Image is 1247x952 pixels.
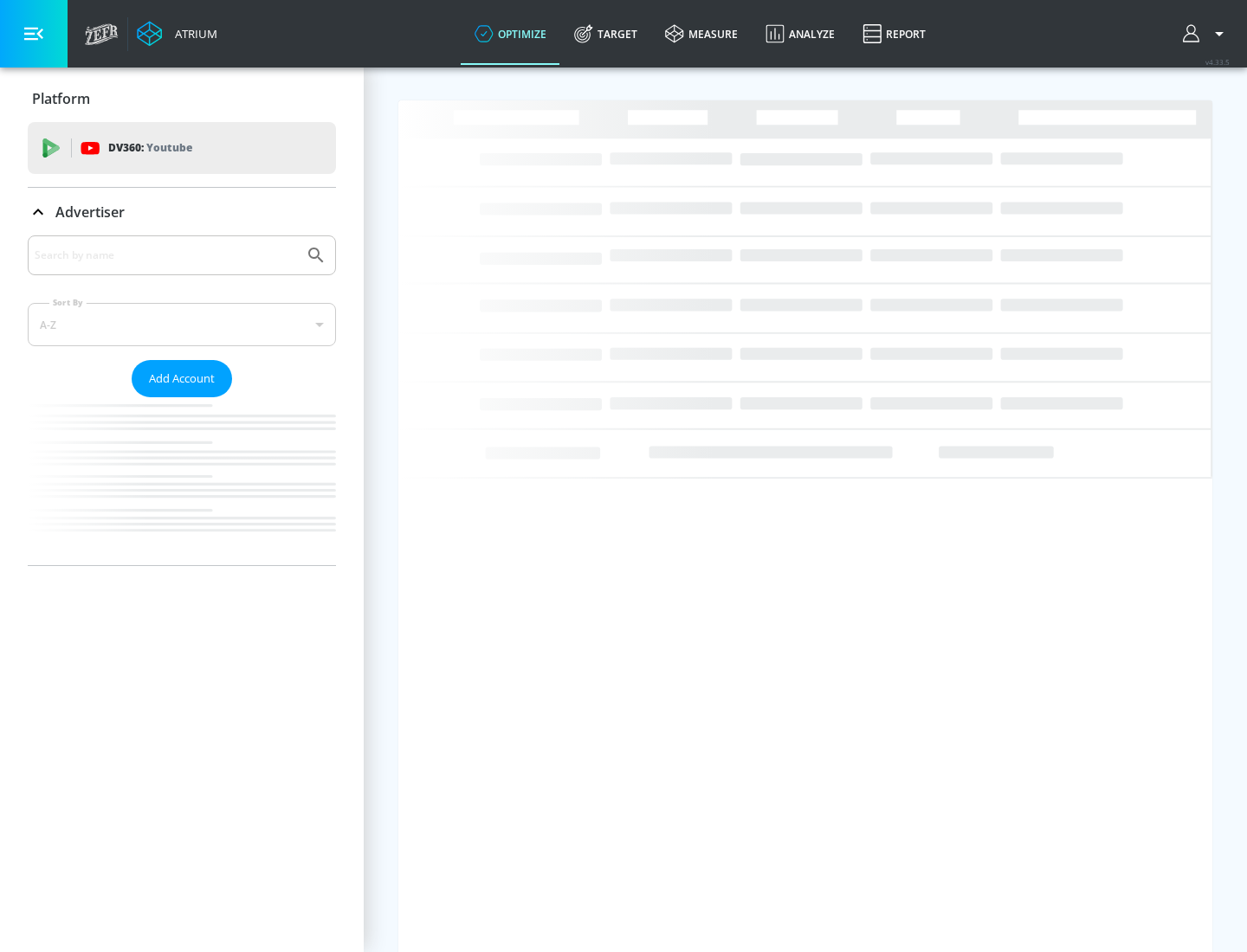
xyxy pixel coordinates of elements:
[108,138,192,158] p: DV360:
[49,297,87,308] label: Sort By
[28,303,336,346] div: A-Z
[28,122,336,174] div: DV360: Youtube
[28,74,336,123] div: Platform
[55,203,125,222] p: Advertiser
[32,89,90,108] p: Platform
[35,244,297,267] input: Search by name
[461,3,560,65] a: optimize
[1205,57,1230,67] span: v 4.33.5
[137,21,217,47] a: Atrium
[651,3,752,65] a: measure
[149,369,215,389] span: Add Account
[849,3,940,65] a: Report
[28,188,336,236] div: Advertiser
[752,3,849,65] a: Analyze
[28,397,336,565] nav: list of Advertiser
[146,138,192,157] p: Youtube
[168,26,217,42] div: Atrium
[132,360,232,397] button: Add Account
[560,3,651,65] a: Target
[28,235,336,565] div: Advertiser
